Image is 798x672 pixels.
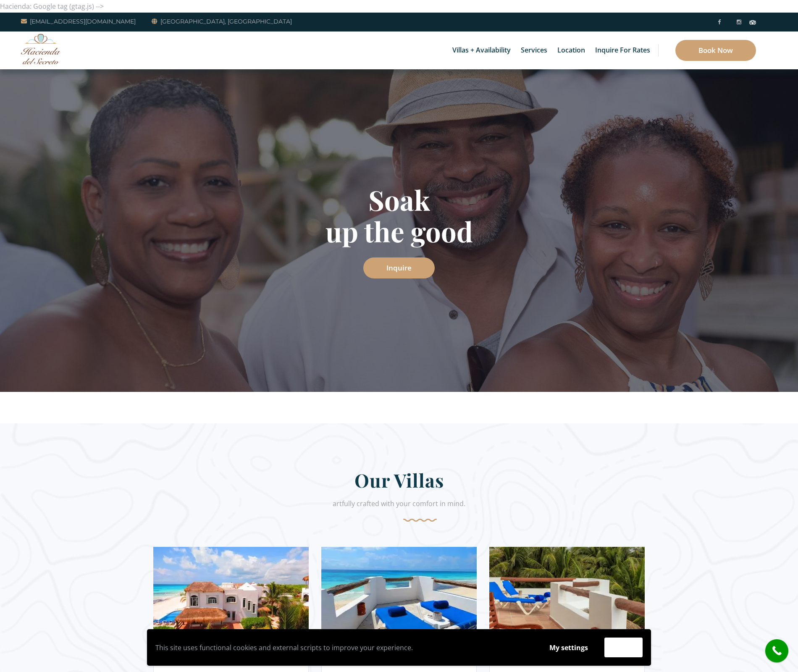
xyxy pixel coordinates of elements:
a: [EMAIL_ADDRESS][DOMAIN_NAME] [21,16,136,26]
img: Tripadvisor_logomark.svg [749,20,756,24]
a: Inquire for Rates [591,31,654,69]
a: Villas + Availability [448,31,515,69]
a: Book Now [675,40,756,61]
button: My settings [541,638,596,657]
img: Awesome Logo [21,34,61,64]
a: Services [517,31,551,69]
i: call [767,641,786,660]
div: artfully crafted with your comfort in mind. [153,497,645,522]
a: call [765,639,788,662]
button: Accept [604,638,643,657]
a: Location [553,31,589,69]
h2: Our Villas [153,468,645,497]
a: [GEOGRAPHIC_DATA], [GEOGRAPHIC_DATA] [152,16,292,26]
p: This site uses functional cookies and external scripts to improve your experience. [155,641,533,654]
